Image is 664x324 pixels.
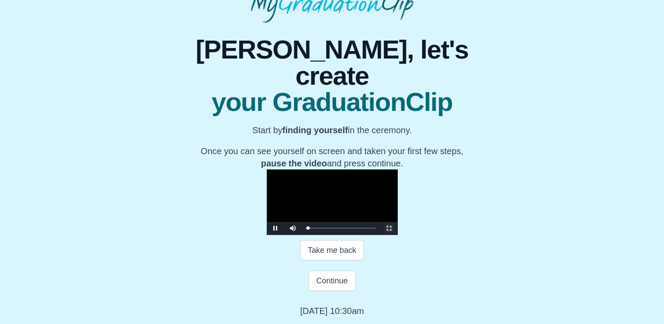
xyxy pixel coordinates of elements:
p: [DATE] 10:30am [300,305,364,317]
button: Fullscreen [380,222,398,235]
span: your GraduationClip [166,89,498,115]
button: Take me back [300,240,364,260]
p: Start by in the ceremony. [166,124,498,136]
b: pause the video [261,159,327,168]
button: Pause [267,222,284,235]
button: Mute [284,222,302,235]
button: Continue [309,271,355,291]
div: Progress Bar [306,227,376,229]
div: Video Player [267,169,398,235]
p: Once you can see yourself on screen and taken your first few steps, and press continue. [166,145,498,169]
b: finding yourself [282,125,348,135]
span: [PERSON_NAME], let's create [166,37,498,89]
